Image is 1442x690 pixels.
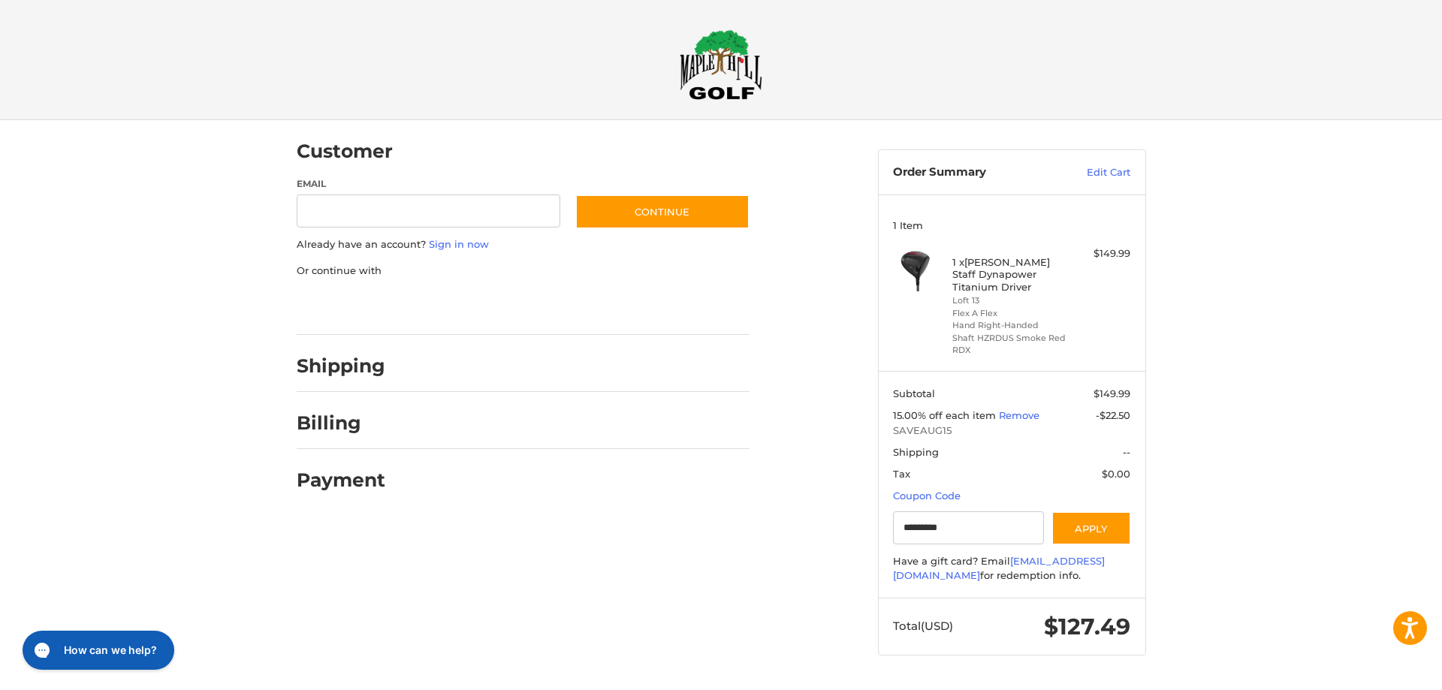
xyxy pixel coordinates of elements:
[1071,246,1130,261] div: $149.99
[893,387,935,399] span: Subtotal
[893,219,1130,231] h3: 1 Item
[893,468,910,480] span: Tax
[680,29,762,100] img: Maple Hill Golf
[893,165,1054,180] h3: Order Summary
[1123,446,1130,458] span: --
[297,237,750,252] p: Already have an account?
[546,293,659,320] iframe: PayPal-venmo
[297,264,750,279] p: Or continue with
[893,554,1130,583] div: Have a gift card? Email for redemption info.
[952,332,1067,357] li: Shaft HZRDUS Smoke Red RDX
[1102,468,1130,480] span: $0.00
[297,140,393,163] h2: Customer
[952,307,1067,320] li: Flex A Flex
[429,238,489,250] a: Sign in now
[893,409,999,421] span: 15.00% off each item
[1054,165,1130,180] a: Edit Cart
[1096,409,1130,421] span: -$22.50
[419,293,532,320] iframe: PayPal-paylater
[1051,511,1131,545] button: Apply
[893,511,1044,545] input: Gift Certificate or Coupon Code
[575,194,750,229] button: Continue
[893,619,953,633] span: Total (USD)
[297,469,385,492] h2: Payment
[952,319,1067,332] li: Hand Right-Handed
[999,409,1039,421] a: Remove
[291,293,404,320] iframe: PayPal-paypal
[893,423,1130,438] span: SAVEAUG15
[297,411,385,435] h2: Billing
[952,256,1067,293] h4: 1 x [PERSON_NAME] Staff Dynapower Titanium Driver
[297,354,385,378] h2: Shipping
[1318,649,1442,690] iframe: Google Customer Reviews
[893,490,961,502] a: Coupon Code
[893,446,939,458] span: Shipping
[1044,613,1130,640] span: $127.49
[1094,387,1130,399] span: $149.99
[15,625,179,675] iframe: Gorgias live chat messenger
[952,294,1067,307] li: Loft 13
[297,177,561,191] label: Email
